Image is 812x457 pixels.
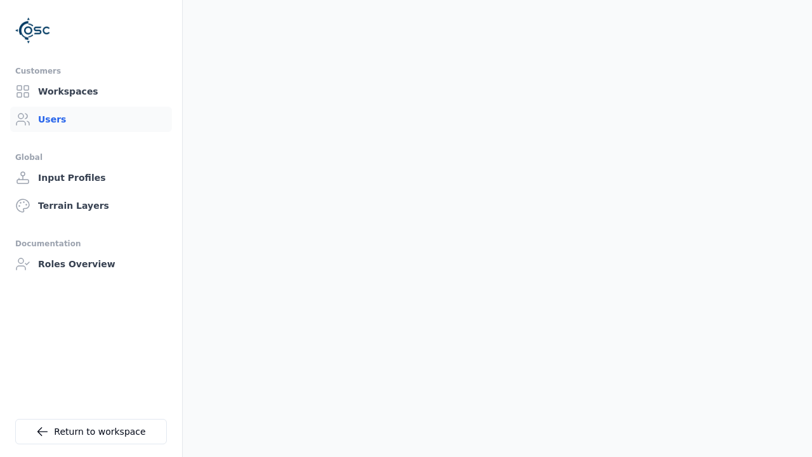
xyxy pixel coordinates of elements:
[10,165,172,190] a: Input Profiles
[10,107,172,132] a: Users
[15,63,167,79] div: Customers
[15,150,167,165] div: Global
[10,79,172,104] a: Workspaces
[10,193,172,218] a: Terrain Layers
[15,419,167,444] a: Return to workspace
[10,251,172,277] a: Roles Overview
[15,236,167,251] div: Documentation
[15,13,51,48] img: Logo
